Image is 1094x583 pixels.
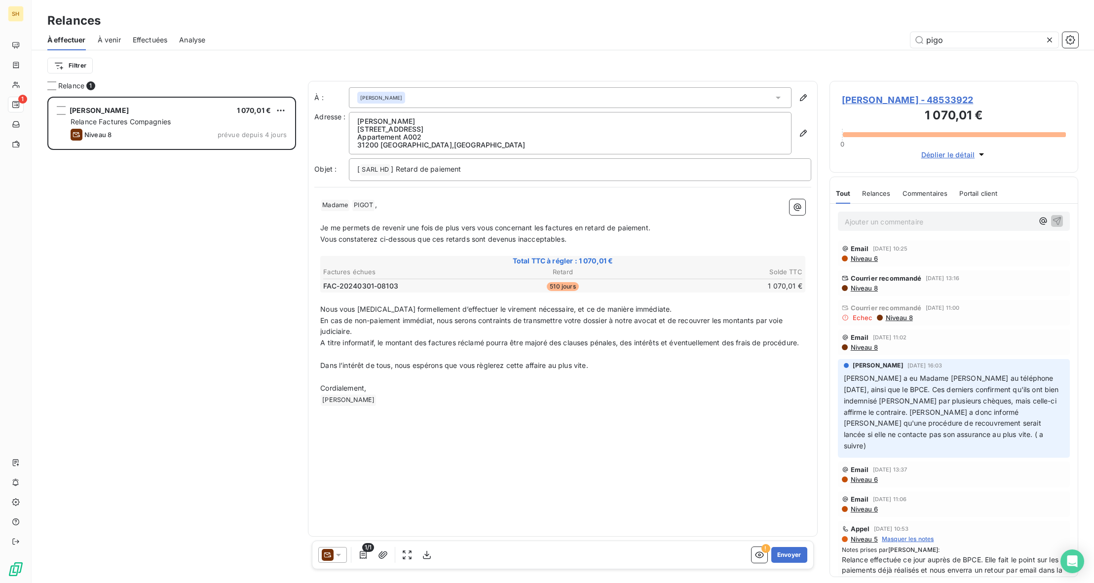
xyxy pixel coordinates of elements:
span: À venir [98,35,121,45]
p: Appartement A002 [357,133,783,141]
span: [DATE] 11:06 [873,496,907,502]
span: 0 [840,140,844,148]
span: Niveau 6 [850,255,878,262]
span: ] Retard de paiement [391,165,461,173]
span: [PERSON_NAME] [853,361,904,370]
span: 1 [86,81,95,90]
span: [DATE] 11:02 [873,334,907,340]
span: Appel [851,525,870,533]
div: SH [8,6,24,22]
p: 31200 [GEOGRAPHIC_DATA] , [GEOGRAPHIC_DATA] [357,141,783,149]
span: PIGOT [352,200,375,211]
span: En cas de non-paiement immédiat, nous serons contraints de transmettre votre dossier à notre avoc... [320,316,785,336]
span: A titre informatif, le montant des factures réclamé pourra être majoré des clauses pénales, des i... [320,338,799,347]
span: , [375,200,377,209]
span: SARL HD [360,164,390,176]
span: prévue depuis 4 jours [218,131,287,139]
span: Objet : [314,165,337,173]
th: Factures échues [323,267,482,277]
span: Analyse [179,35,205,45]
p: [PERSON_NAME] [357,117,783,125]
span: Courrier recommandé [851,304,922,312]
span: [PERSON_NAME] [70,106,129,114]
span: 1 070,01 € [237,106,271,114]
a: 1 [8,97,23,112]
button: Déplier le détail [918,149,990,160]
span: 510 jours [547,282,578,291]
span: Niveau 6 [850,505,878,513]
span: Cordialement, [320,384,366,392]
span: FAC-20240301-08103 [323,281,398,291]
span: [PERSON_NAME] a eu Madame [PERSON_NAME] au téléphone [DATE], ainsi que le BPCE. Ces derniers conf... [844,374,1061,450]
button: Filtrer [47,58,93,73]
span: Notes prises par : [842,546,1066,554]
span: [DATE] 10:25 [873,246,908,252]
span: Niveau 8 [84,131,112,139]
span: Niveau 8 [850,343,878,351]
span: Déplier le détail [921,149,975,160]
span: 1 [18,95,27,104]
th: Solde TTC [643,267,803,277]
span: Je me permets de revenir une fois de plus vers vous concernant les factures en retard de paiement. [320,223,650,232]
span: [DATE] 13:37 [873,467,907,473]
th: Retard [483,267,642,277]
span: [DATE] 16:03 [907,363,943,368]
span: [PERSON_NAME] [321,395,376,406]
h3: 1 070,01 € [842,107,1066,126]
span: Tout [836,189,851,197]
span: Adresse : [314,112,345,121]
span: Courrier recommandé [851,274,922,282]
span: Portail client [959,189,997,197]
span: Masquer les notes [882,535,934,544]
span: Effectuées [133,35,168,45]
h3: Relances [47,12,101,30]
span: Commentaires [903,189,948,197]
span: Nous vous [MEDICAL_DATA] formellement d’effectuer le virement nécessaire, et ce de manière immédi... [320,305,672,313]
span: Total TTC à régler : 1 070,01 € [322,256,804,266]
span: Niveau 8 [850,284,878,292]
input: Rechercher [910,32,1058,48]
span: Madame [321,200,349,211]
span: Dans l’intérêt de tous, nous espérons que vous règlerez cette affaire au plus vite. [320,361,588,369]
td: 1 070,01 € [643,281,803,291]
label: À : [314,93,349,103]
span: Email [851,495,869,503]
span: Niveau 5 [850,535,878,543]
span: Relance Factures Compagnies [71,117,171,126]
span: [ [357,165,360,173]
span: Vous constaterez ci-dessous que ces retards sont devenus inacceptables. [320,235,566,243]
span: Echec [853,314,873,322]
img: Logo LeanPay [8,561,24,577]
span: Email [851,245,869,253]
span: 1/1 [362,543,374,552]
button: Envoyer [771,547,807,563]
span: Relances [862,189,890,197]
span: Email [851,466,869,474]
span: Niveau 8 [885,314,913,322]
span: Email [851,333,869,341]
div: Open Intercom Messenger [1060,549,1084,573]
p: [STREET_ADDRESS] [357,125,783,133]
span: [PERSON_NAME] [360,94,402,101]
span: [DATE] 11:00 [926,305,960,311]
span: À effectuer [47,35,86,45]
span: Relance [58,81,84,91]
span: Niveau 6 [850,475,878,483]
span: [DATE] 13:16 [926,275,960,281]
span: [PERSON_NAME] [888,546,938,553]
span: [DATE] 10:53 [874,526,909,532]
div: grid [47,97,296,583]
span: [PERSON_NAME] - 48533922 [842,93,1066,107]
